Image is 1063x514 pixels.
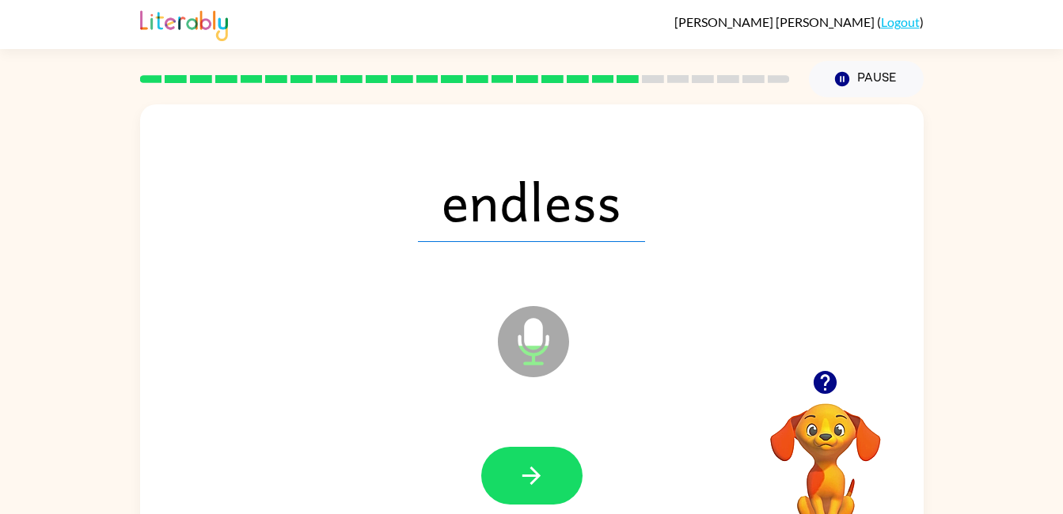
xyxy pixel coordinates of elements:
span: endless [418,160,645,242]
img: Literably [140,6,228,41]
span: [PERSON_NAME] [PERSON_NAME] [674,14,877,29]
div: ( ) [674,14,924,29]
button: Pause [809,61,924,97]
a: Logout [881,14,920,29]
